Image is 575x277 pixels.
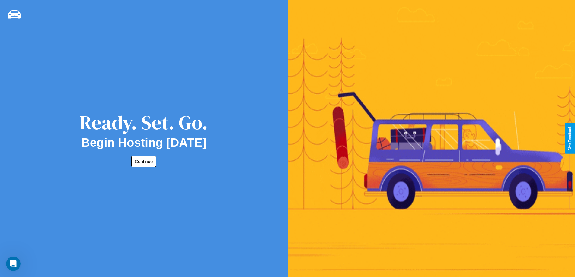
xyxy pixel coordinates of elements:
div: Give Feedback [568,126,572,151]
h2: Begin Hosting [DATE] [81,136,206,150]
iframe: Intercom live chat [6,257,21,271]
div: Ready. Set. Go. [79,109,208,136]
button: Continue [131,156,156,167]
